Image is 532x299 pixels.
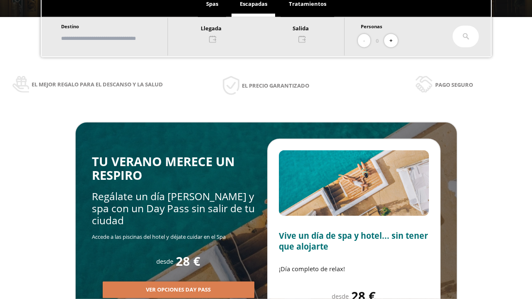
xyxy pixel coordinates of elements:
span: Regálate un día [PERSON_NAME] y spa con un Day Pass sin salir de tu ciudad [92,189,255,228]
span: Personas [361,23,382,29]
span: Ver opciones Day Pass [146,286,211,294]
span: desde [156,257,173,265]
span: El mejor regalo para el descanso y la salud [32,80,163,89]
span: ¡Día completo de relax! [279,265,345,273]
span: Pago seguro [435,80,473,89]
span: 28 € [176,255,200,268]
button: - [358,34,370,48]
img: Slide2.BHA6Qswy.webp [279,150,429,216]
span: Accede a las piscinas del hotel y déjate cuidar en el Spa [92,233,226,240]
span: TU VERANO MERECE UN RESPIRO [92,153,235,184]
span: 0 [376,36,379,45]
span: El precio garantizado [242,81,309,90]
button: Ver opciones Day Pass [103,282,254,298]
a: Ver opciones Day Pass [103,286,254,293]
span: Destino [61,23,79,29]
button: + [384,34,398,48]
span: Vive un día de spa y hotel... sin tener que alojarte [279,230,428,252]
